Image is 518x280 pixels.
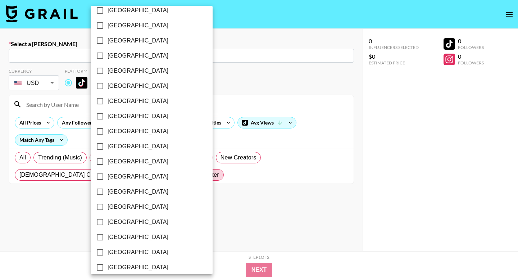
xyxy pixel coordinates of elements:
span: [GEOGRAPHIC_DATA] [108,263,168,272]
span: [GEOGRAPHIC_DATA] [108,157,168,166]
span: [GEOGRAPHIC_DATA] [108,127,168,136]
span: [GEOGRAPHIC_DATA] [108,6,168,15]
span: [GEOGRAPHIC_DATA] [108,172,168,181]
span: [GEOGRAPHIC_DATA] [108,248,168,257]
span: [GEOGRAPHIC_DATA] [108,142,168,151]
span: [GEOGRAPHIC_DATA] [108,36,168,45]
span: [GEOGRAPHIC_DATA] [108,82,168,90]
span: [GEOGRAPHIC_DATA] [108,97,168,105]
span: [GEOGRAPHIC_DATA] [108,203,168,211]
span: [GEOGRAPHIC_DATA] [108,233,168,241]
span: [GEOGRAPHIC_DATA] [108,218,168,226]
span: [GEOGRAPHIC_DATA] [108,51,168,60]
span: [GEOGRAPHIC_DATA] [108,188,168,196]
span: [GEOGRAPHIC_DATA] [108,112,168,121]
span: [GEOGRAPHIC_DATA] [108,67,168,75]
span: [GEOGRAPHIC_DATA] [108,21,168,30]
